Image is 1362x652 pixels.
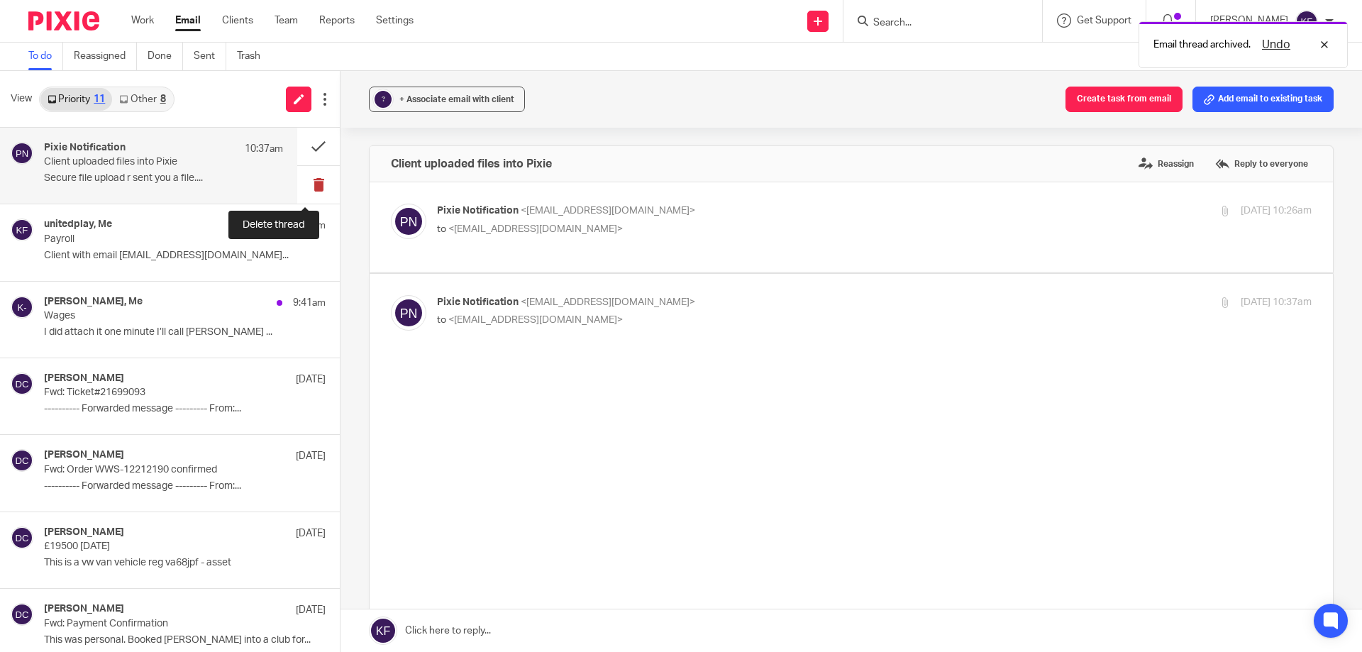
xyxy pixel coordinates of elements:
p: [DATE] 10:37am [1241,295,1312,310]
div: ? [375,91,392,108]
p: 9:41am [293,296,326,310]
h4: [PERSON_NAME], Me [44,296,143,308]
span: <[EMAIL_ADDRESS][DOMAIN_NAME]> [448,224,623,234]
span: <[EMAIL_ADDRESS][DOMAIN_NAME]> [521,297,695,307]
p: This is a vw van vehicle reg va68jpf - asset [44,557,326,569]
img: Pixie [28,11,99,31]
img: svg%3E [11,219,33,241]
p: Wages [44,310,270,322]
div: 11 [94,94,105,104]
span: <[EMAIL_ADDRESS][DOMAIN_NAME]> [521,206,695,216]
a: Sent [194,43,226,70]
p: Fwd: Ticket#21699093 [44,387,270,399]
img: svg%3E [11,526,33,549]
p: ---------- Forwarded message --------- From:... [44,403,326,415]
img: svg%3E [391,204,426,239]
button: Create task from email [1065,87,1183,112]
button: ? + Associate email with client [369,87,525,112]
span: Pixie Notification [437,206,519,216]
span: View [11,92,32,106]
p: Fwd: Payment Confirmation [44,618,270,630]
span: + Associate email with client [399,95,514,104]
p: I did attach it one minute I’ll call [PERSON_NAME] ... [44,326,326,338]
a: Reports [319,13,355,28]
h4: [PERSON_NAME] [44,526,124,538]
h4: Pixie Notification [44,142,126,154]
p: Secure file upload r sent you a file.... [44,172,283,184]
a: To do [28,43,63,70]
h4: [PERSON_NAME] [44,449,124,461]
a: Reassigned [74,43,137,70]
button: Undo [1258,36,1295,53]
p: Client uploaded files into Pixie [44,156,236,168]
img: svg%3E [11,449,33,472]
img: svg%3E [11,142,33,165]
a: Clients [222,13,253,28]
p: This was personal. Booked [PERSON_NAME] into a club for... [44,634,326,646]
p: [DATE] [296,603,326,617]
p: Email thread archived. [1153,38,1251,52]
h4: unitedplay, Me [44,219,112,231]
span: to [437,224,446,234]
h4: [PERSON_NAME] [44,603,124,615]
p: Payroll [44,233,270,245]
img: svg%3E [11,372,33,395]
img: svg%3E [391,295,426,331]
p: Client with email [EMAIL_ADDRESS][DOMAIN_NAME]... [44,250,326,262]
p: [DATE] [296,526,326,541]
img: svg%3E [1295,10,1318,33]
p: £19500 [DATE] [44,541,270,553]
p: [DATE] [296,372,326,387]
img: svg%3E [11,603,33,626]
h4: [PERSON_NAME] [44,372,124,385]
p: 10:26am [287,219,326,233]
h4: Client uploaded files into Pixie [391,157,552,171]
a: Settings [376,13,414,28]
a: Priority11 [40,88,112,111]
span: to [437,315,446,325]
span: <[EMAIL_ADDRESS][DOMAIN_NAME]> [448,315,623,325]
div: 8 [160,94,166,104]
a: Email [175,13,201,28]
span: Pixie Notification [437,297,519,307]
p: ---------- Forwarded message --------- From:... [44,480,326,492]
a: Other8 [112,88,172,111]
a: Trash [237,43,271,70]
p: 10:37am [245,142,283,156]
img: svg%3E [11,296,33,319]
p: [DATE] 10:26am [1241,204,1312,219]
p: [DATE] [296,449,326,463]
label: Reply to everyone [1212,153,1312,175]
label: Reassign [1135,153,1197,175]
a: Work [131,13,154,28]
button: Add email to existing task [1192,87,1334,112]
p: Fwd: Order WWS-12212190 confirmed [44,464,270,476]
a: Team [275,13,298,28]
a: Done [148,43,183,70]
